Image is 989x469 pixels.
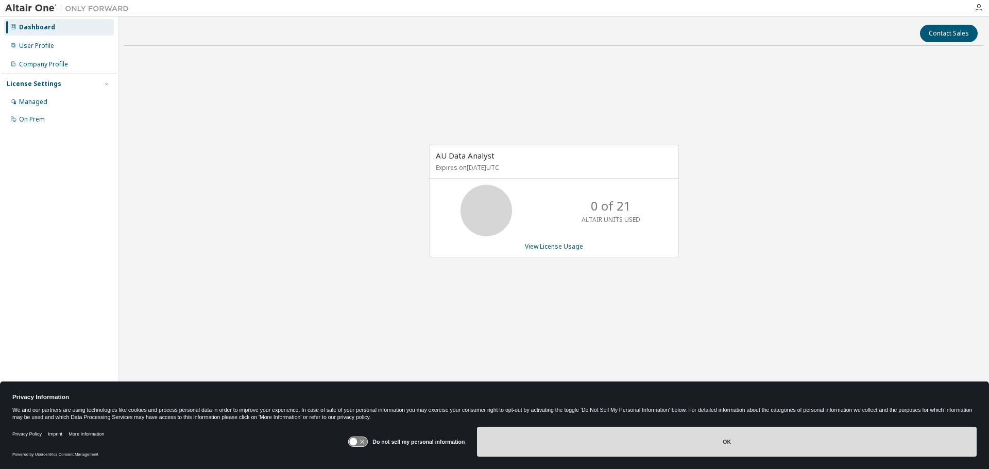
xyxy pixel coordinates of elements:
[582,215,640,224] p: ALTAIR UNITS USED
[19,23,55,31] div: Dashboard
[525,242,583,251] a: View License Usage
[436,163,670,172] p: Expires on [DATE] UTC
[7,80,61,88] div: License Settings
[19,42,54,50] div: User Profile
[19,60,68,68] div: Company Profile
[19,115,45,124] div: On Prem
[19,98,47,106] div: Managed
[436,150,494,161] span: AU Data Analyst
[920,25,978,42] button: Contact Sales
[591,197,631,215] p: 0 of 21
[5,3,134,13] img: Altair One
